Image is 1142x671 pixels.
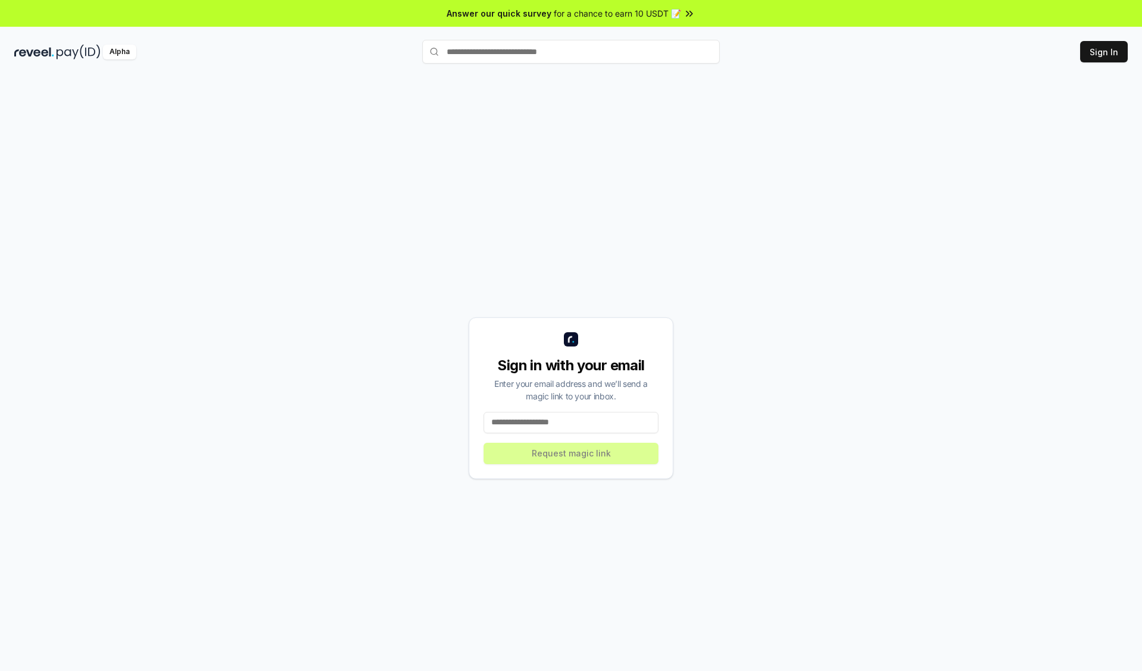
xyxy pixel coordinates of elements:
img: logo_small [564,332,578,346]
img: reveel_dark [14,45,54,59]
span: for a chance to earn 10 USDT 📝 [554,7,681,20]
div: Alpha [103,45,136,59]
div: Enter your email address and we’ll send a magic link to your inbox. [484,377,658,402]
span: Answer our quick survey [447,7,551,20]
button: Sign In [1080,41,1128,62]
img: pay_id [57,45,101,59]
div: Sign in with your email [484,356,658,375]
